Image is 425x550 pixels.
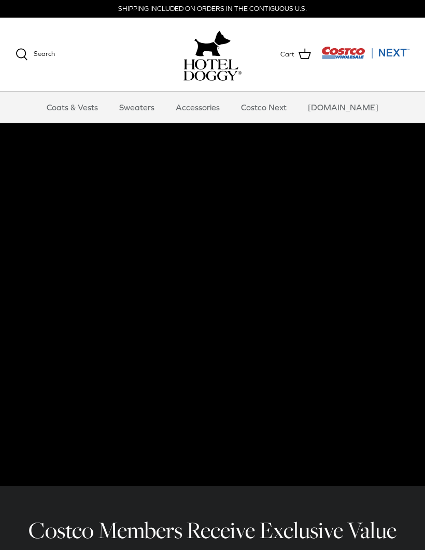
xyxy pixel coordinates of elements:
[321,53,409,61] a: Visit Costco Next
[166,92,229,123] a: Accessories
[232,92,296,123] a: Costco Next
[299,92,388,123] a: [DOMAIN_NAME]
[183,28,242,81] a: hoteldoggy.com hoteldoggycom
[110,92,164,123] a: Sweaters
[34,50,55,57] span: Search
[321,46,409,59] img: Costco Next
[280,48,311,61] a: Cart
[183,59,242,81] img: hoteldoggycom
[16,48,55,61] a: Search
[280,49,294,60] span: Cart
[194,28,231,59] img: hoteldoggy.com
[37,92,107,123] a: Coats & Vests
